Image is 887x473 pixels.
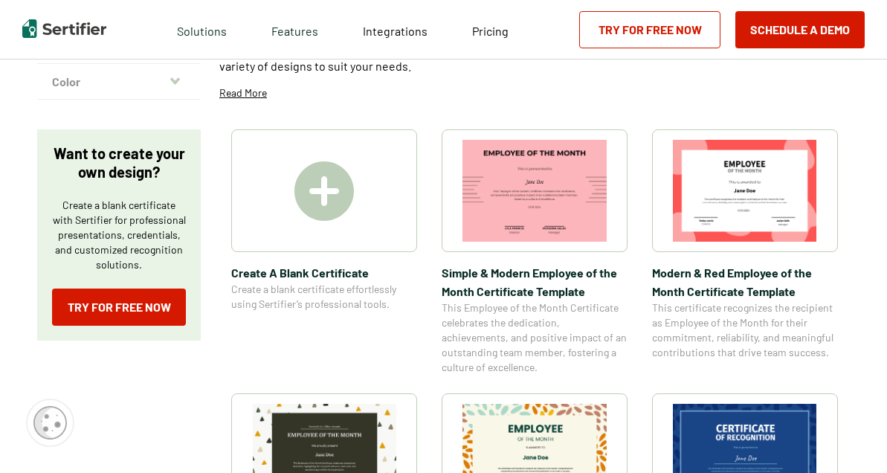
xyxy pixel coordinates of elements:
img: Modern & Red Employee of the Month Certificate Template [673,140,817,242]
iframe: Chat Widget [813,402,887,473]
img: Create A Blank Certificate [294,161,354,221]
span: Simple & Modern Employee of the Month Certificate Template [442,263,628,300]
span: This Employee of the Month Certificate celebrates the dedication, achievements, and positive impa... [442,300,628,375]
span: Create a blank certificate effortlessly using Sertifier’s professional tools. [231,282,417,312]
span: Integrations [363,24,428,38]
a: Try for Free Now [52,289,186,326]
a: Pricing [472,20,509,39]
img: Simple & Modern Employee of the Month Certificate Template [462,140,607,242]
a: Integrations [363,20,428,39]
span: This certificate recognizes the recipient as Employee of the Month for their commitment, reliabil... [652,300,838,360]
img: Cookie Popup Icon [33,406,67,440]
p: Create a blank certificate with Sertifier for professional presentations, credentials, and custom... [52,198,186,272]
button: Schedule a Demo [735,11,865,48]
img: Sertifier | Digital Credentialing Platform [22,19,106,38]
a: Simple & Modern Employee of the Month Certificate TemplateSimple & Modern Employee of the Month C... [442,129,628,375]
span: Create A Blank Certificate [231,263,417,282]
p: Want to create your own design? [52,144,186,181]
span: Solutions [177,20,227,39]
span: Features [271,20,318,39]
a: Try for Free Now [579,11,720,48]
a: Modern & Red Employee of the Month Certificate TemplateModern & Red Employee of the Month Certifi... [652,129,838,375]
button: Color [37,64,201,100]
p: Read More [219,86,267,100]
span: Pricing [472,24,509,38]
span: Modern & Red Employee of the Month Certificate Template [652,263,838,300]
